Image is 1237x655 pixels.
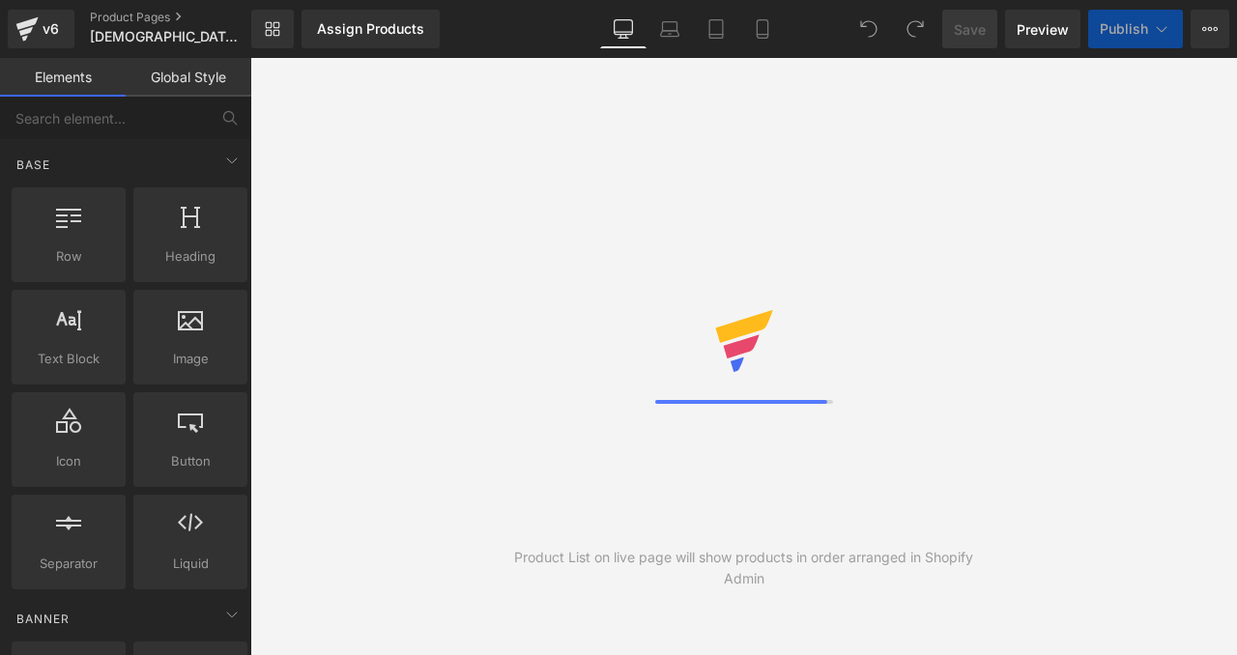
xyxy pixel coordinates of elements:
[1005,10,1080,48] a: Preview
[896,10,935,48] button: Redo
[17,451,120,471] span: Icon
[17,349,120,369] span: Text Block
[1191,10,1229,48] button: More
[17,554,120,574] span: Separator
[849,10,888,48] button: Undo
[739,10,786,48] a: Mobile
[497,547,991,589] div: Product List on live page will show products in order arranged in Shopify Admin
[139,246,242,267] span: Heading
[1017,19,1069,40] span: Preview
[647,10,693,48] a: Laptop
[693,10,739,48] a: Tablet
[139,451,242,471] span: Button
[14,610,72,628] span: Banner
[14,156,52,174] span: Base
[251,10,294,48] a: New Library
[17,246,120,267] span: Row
[954,19,986,40] span: Save
[39,16,63,42] div: v6
[90,10,283,25] a: Product Pages
[600,10,647,48] a: Desktop
[1100,21,1148,37] span: Publish
[139,349,242,369] span: Image
[126,58,251,97] a: Global Style
[90,29,246,44] span: [DEMOGRAPHIC_DATA][PERSON_NAME]
[139,554,242,574] span: Liquid
[8,10,74,48] a: v6
[317,21,424,37] div: Assign Products
[1088,10,1183,48] button: Publish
